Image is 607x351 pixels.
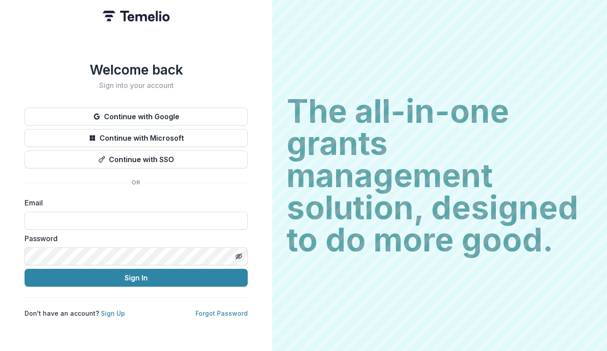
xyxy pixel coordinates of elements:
button: Continue with Google [25,108,248,125]
button: Continue with Microsoft [25,129,248,147]
h2: Sign into your account [25,81,248,90]
a: Sign Up [101,309,125,317]
button: Toggle password visibility [232,249,246,263]
label: Email [25,197,242,208]
button: Sign In [25,269,248,287]
h1: Welcome back [25,62,248,78]
p: Don't have an account? [25,309,125,318]
img: Temelio [103,11,170,21]
label: Password [25,233,242,244]
button: Continue with SSO [25,150,248,168]
a: Forgot Password [195,309,248,317]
